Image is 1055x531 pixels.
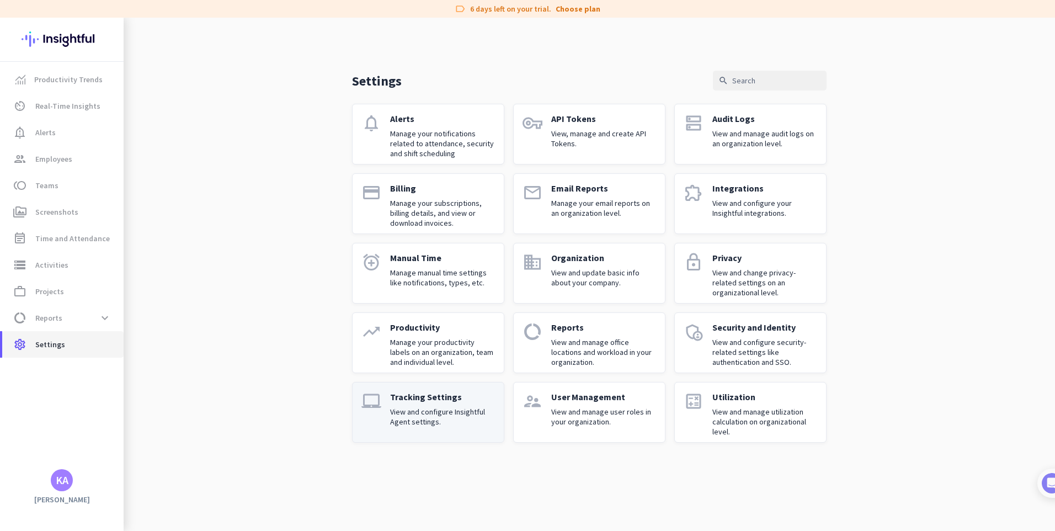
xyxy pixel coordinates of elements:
a: groupEmployees [2,146,124,172]
i: perm_media [13,205,26,219]
i: label [455,3,466,14]
p: 4 steps [11,145,39,157]
a: tollTeams [2,172,124,199]
i: settings [13,338,26,351]
p: View and configure your Insightful integrations. [712,198,817,218]
span: Reports [35,311,62,325]
i: email [523,183,542,203]
i: payment [361,183,381,203]
a: paymentBillingManage your subscriptions, billing details, and view or download invoices. [352,173,504,234]
i: alarm_add [361,252,381,272]
a: storageActivities [2,252,124,278]
i: vpn_key [523,113,542,133]
i: work_outline [13,285,26,298]
p: Manual Time [390,252,495,263]
i: search [718,76,728,86]
div: 🎊 Welcome to Insightful! 🎊 [15,43,205,82]
i: notifications [361,113,381,133]
button: Add your employees [42,265,149,288]
i: laptop_mac [361,391,381,411]
i: admin_panel_settings [684,322,704,342]
button: expand_more [95,308,115,328]
a: dnsAudit LogsView and manage audit logs on an organization level. [674,104,827,164]
i: trending_up [361,322,381,342]
a: emailEmail ReportsManage your email reports on an organization level. [513,173,665,234]
div: It's time to add your employees! This is crucial since Insightful will start collecting their act... [42,210,192,257]
i: toll [13,179,26,192]
p: Email Reports [551,183,656,194]
a: trending_upProductivityManage your productivity labels on an organization, team and individual le... [352,312,504,373]
span: Time and Attendance [35,232,110,245]
a: alarm_addManual TimeManage manual time settings like notifications, types, etc. [352,243,504,304]
p: Manage manual time settings like notifications, types, etc. [390,268,495,288]
a: work_outlineProjects [2,278,124,305]
i: av_timer [13,99,26,113]
p: Alerts [390,113,495,124]
div: You're just a few steps away from completing the essential app setup [15,82,205,109]
p: Tracking Settings [390,391,495,402]
img: Profile image for Tamara [39,115,57,133]
i: calculate [684,391,704,411]
a: calculateUtilizationView and manage utilization calculation on organizational level. [674,382,827,443]
a: av_timerReal-Time Insights [2,93,124,119]
p: Productivity [390,322,495,333]
button: Help [110,344,166,389]
p: View and update basic info about your company. [551,268,656,288]
div: [PERSON_NAME] from Insightful [61,119,182,130]
a: Choose plan [556,3,600,14]
p: User Management [551,391,656,402]
a: laptop_macTracking SettingsView and configure Insightful Agent settings. [352,382,504,443]
p: Integrations [712,183,817,194]
div: Initial tracking settings and how to edit them [42,318,187,340]
i: dns [684,113,704,133]
i: notification_important [13,126,26,139]
button: Messages [55,344,110,389]
a: notification_importantAlerts [2,119,124,146]
p: Manage your notifications related to attendance, security and shift scheduling [390,129,495,158]
a: lockPrivacyView and change privacy-related settings on an organizational level. [674,243,827,304]
span: Alerts [35,126,56,139]
p: View and configure Insightful Agent settings. [390,407,495,427]
i: storage [13,258,26,272]
a: menu-itemProductivity Trends [2,66,124,93]
p: Security and Identity [712,322,817,333]
img: Insightful logo [22,18,102,61]
a: admin_panel_settingsSecurity and IdentityView and configure security-related settings like authen... [674,312,827,373]
div: 1Add employees [20,188,200,206]
span: Settings [35,338,65,351]
p: Privacy [712,252,817,263]
span: Screenshots [35,205,78,219]
a: settingsSettings [2,331,124,358]
input: Search [713,71,827,91]
a: notificationsAlertsManage your notifications related to attendance, security and shift scheduling [352,104,504,164]
p: Audit Logs [712,113,817,124]
p: Manage your email reports on an organization level. [551,198,656,218]
p: View and manage office locations and workload in your organization. [551,337,656,367]
div: Close [194,4,214,24]
p: View and configure security-related settings like authentication and SSO. [712,337,817,367]
i: supervisor_account [523,391,542,411]
span: Teams [35,179,58,192]
a: domainOrganizationView and update basic info about your company. [513,243,665,304]
span: Employees [35,152,72,166]
a: extensionIntegrationsView and configure your Insightful integrations. [674,173,827,234]
div: 2Initial tracking settings and how to edit them [20,314,200,340]
span: Real-Time Insights [35,99,100,113]
a: event_noteTime and Attendance [2,225,124,252]
p: Organization [551,252,656,263]
a: data_usageReportsexpand_more [2,305,124,331]
p: View and change privacy-related settings on an organizational level. [712,268,817,298]
i: group [13,152,26,166]
p: View and manage audit logs on an organization level. [712,129,817,148]
p: View and manage utilization calculation on organizational level. [712,407,817,437]
p: API Tokens [551,113,656,124]
p: View and manage user roles in your organization. [551,407,656,427]
i: extension [684,183,704,203]
a: data_usageReportsView and manage office locations and workload in your organization. [513,312,665,373]
span: Tasks [181,372,205,380]
i: domain [523,252,542,272]
p: About 10 minutes [141,145,210,157]
img: menu-item [15,75,25,84]
span: Messages [64,372,102,380]
p: Settings [352,72,402,89]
